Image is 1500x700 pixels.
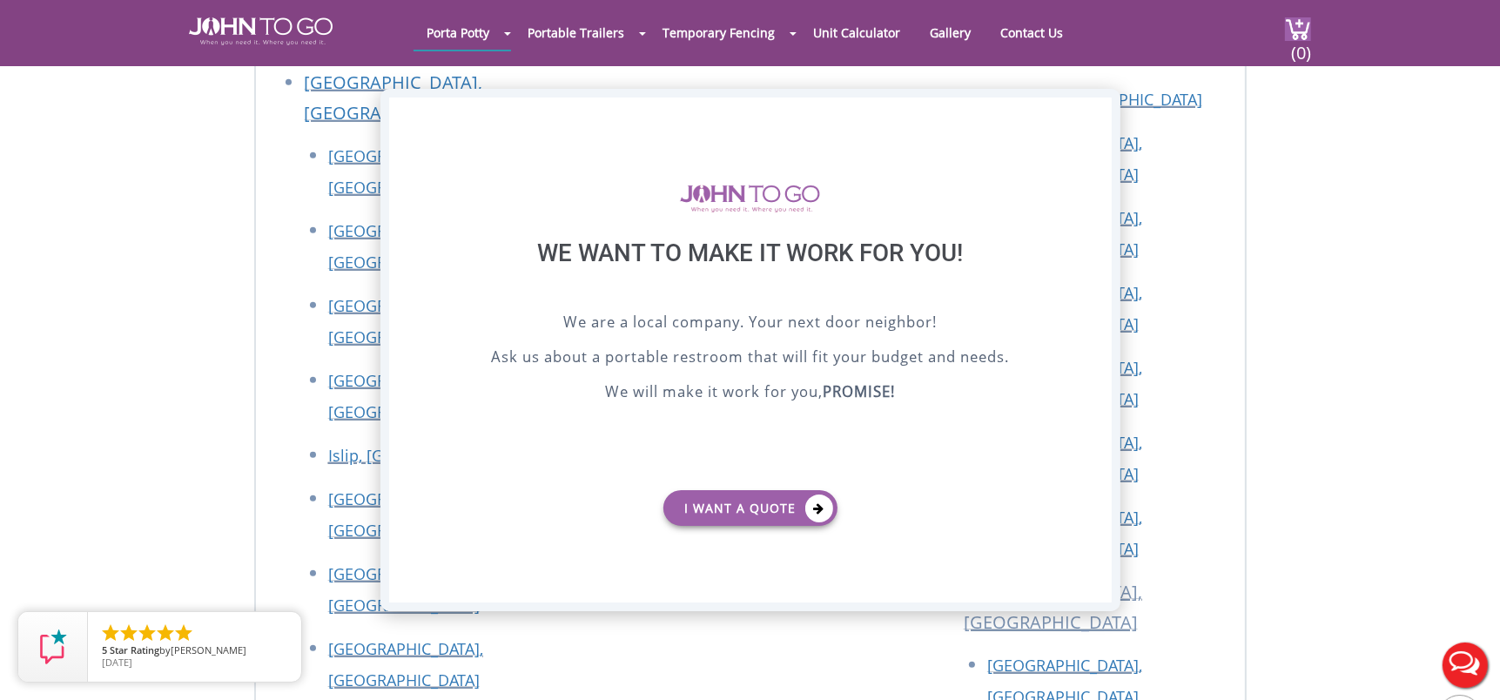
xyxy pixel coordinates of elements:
[118,623,139,643] li: 
[36,629,71,664] img: Review Rating
[433,239,1068,311] div: We want to make it work for you!
[173,623,194,643] li: 
[155,623,176,643] li: 
[663,490,837,526] a: I want a Quote
[100,623,121,643] li: 
[433,346,1068,372] p: Ask us about a portable restroom that will fit your budget and needs.
[433,380,1068,407] p: We will make it work for you,
[102,656,132,669] span: [DATE]
[823,381,895,401] b: PROMISE!
[680,185,820,212] img: logo of viptogo
[1084,98,1111,127] div: X
[102,645,287,657] span: by
[1430,630,1500,700] button: Live Chat
[171,643,246,656] span: [PERSON_NAME]
[102,643,107,656] span: 5
[433,311,1068,337] p: We are a local company. Your next door neighbor!
[137,623,158,643] li: 
[110,643,159,656] span: Star Rating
